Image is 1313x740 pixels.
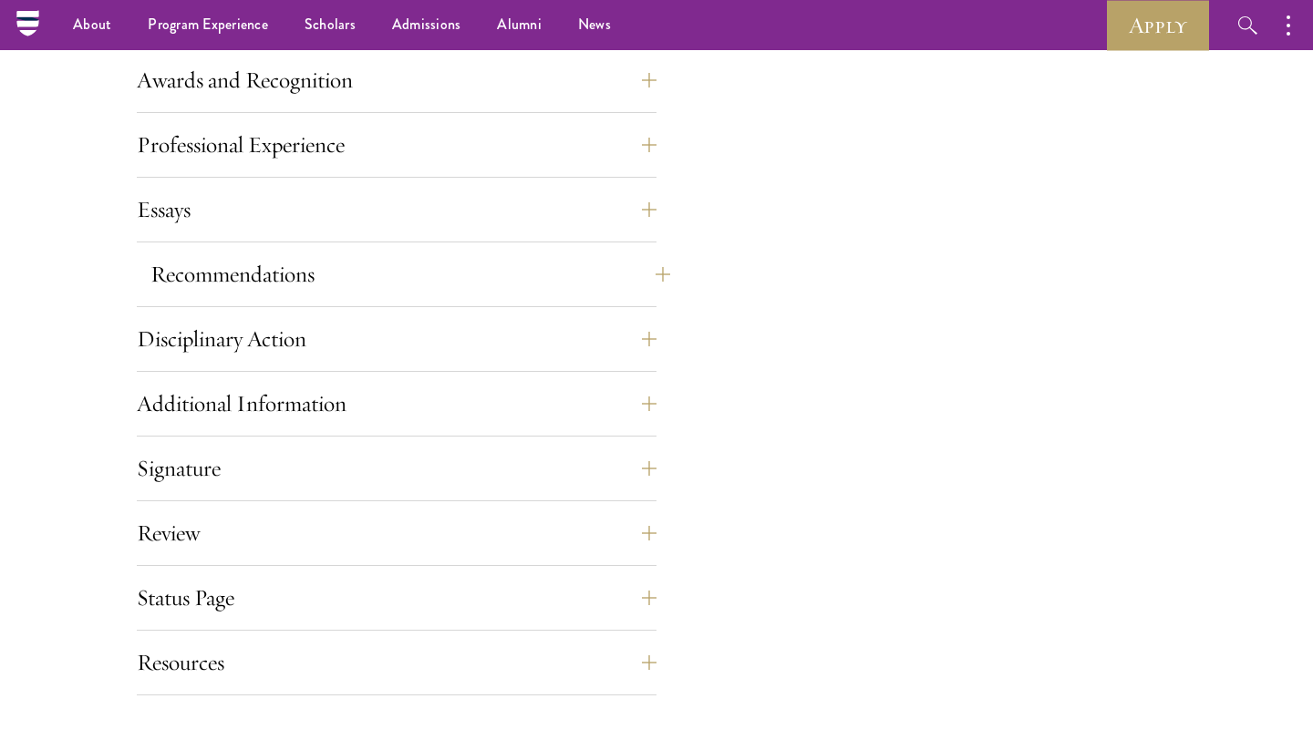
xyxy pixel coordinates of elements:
[137,317,656,361] button: Disciplinary Action
[137,188,656,231] button: Essays
[150,252,670,296] button: Recommendations
[137,641,656,684] button: Resources
[137,58,656,102] button: Awards and Recognition
[137,382,656,426] button: Additional Information
[137,511,656,555] button: Review
[137,576,656,620] button: Status Page
[137,447,656,490] button: Signature
[137,123,656,167] button: Professional Experience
